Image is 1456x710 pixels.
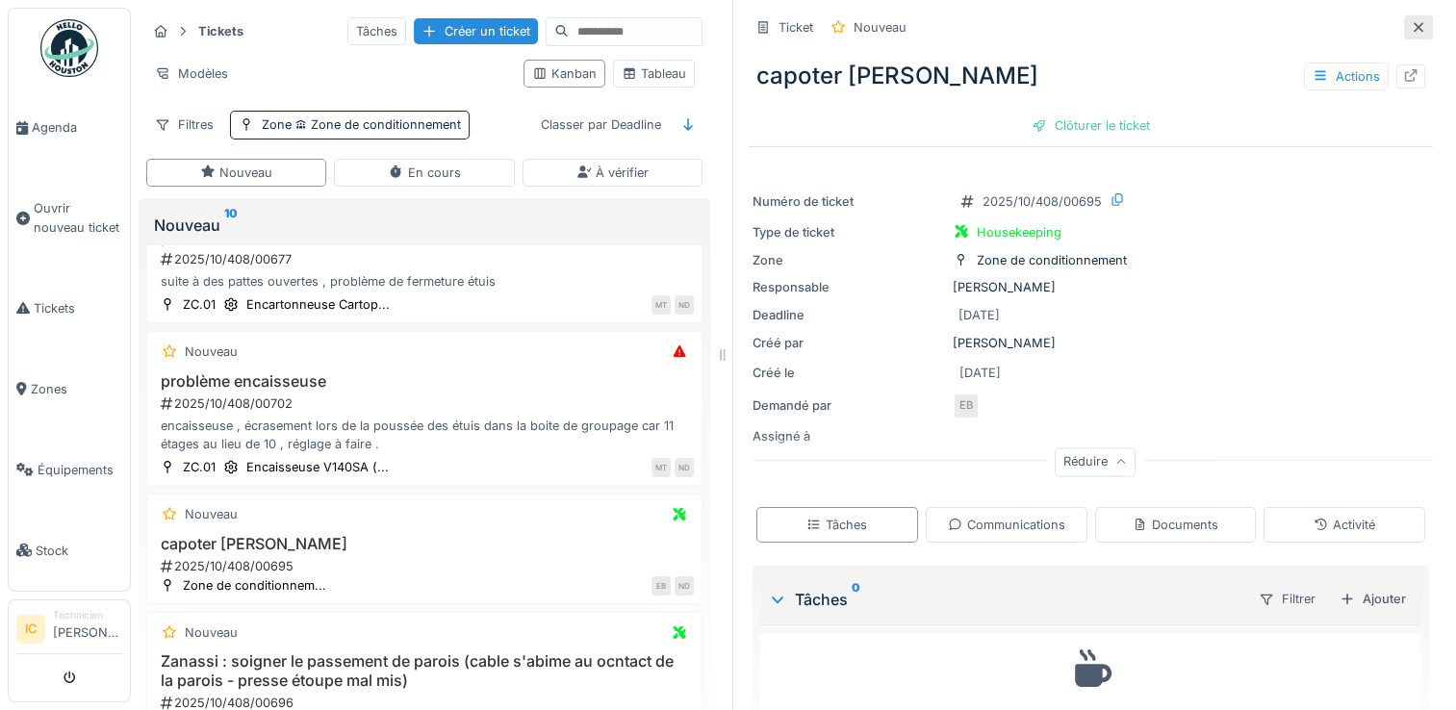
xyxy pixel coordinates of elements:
[959,364,1001,382] div: [DATE]
[159,394,694,413] div: 2025/10/408/00702
[9,88,130,168] a: Agenda
[414,18,538,44] div: Créer un ticket
[154,214,695,237] div: Nouveau
[146,111,222,139] div: Filtres
[753,251,945,269] div: Zone
[675,576,694,596] div: ND
[185,623,238,642] div: Nouveau
[34,199,122,236] span: Ouvrir nouveau ticket
[532,64,597,83] div: Kanban
[977,251,1127,269] div: Zone de conditionnement
[246,458,389,476] div: Encaisseuse V140SA (...
[9,510,130,591] a: Stock
[53,608,122,622] div: Technicien
[36,542,122,560] span: Stock
[155,652,694,689] h3: Zanassi : soigner le passement de parois (cable s'abime au ocntact de la parois - presse étoupe m...
[183,295,216,314] div: ZC.01
[1332,586,1414,612] div: Ajouter
[753,396,945,415] div: Demandé par
[1314,516,1375,534] div: Activité
[852,588,860,611] sup: 0
[651,576,671,596] div: EB
[200,164,272,182] div: Nouveau
[155,272,694,291] div: suite à des pattes ouvertes , problème de fermeture étuis
[155,372,694,391] h3: problème encaisseuse
[155,417,694,453] div: encaisseuse , écrasement lors de la poussée des étuis dans la boite de groupage car 11 étages au ...
[948,516,1065,534] div: Communications
[753,334,945,352] div: Créé par
[191,22,251,40] strong: Tickets
[1304,63,1389,90] div: Actions
[9,267,130,348] a: Tickets
[753,278,945,296] div: Responsable
[651,458,671,477] div: MT
[622,64,686,83] div: Tableau
[532,111,670,139] div: Classer par Deadline
[9,348,130,429] a: Zones
[1250,585,1324,613] div: Filtrer
[806,516,867,534] div: Tâches
[53,608,122,649] li: [PERSON_NAME]
[753,223,945,241] div: Type de ticket
[1055,448,1136,476] div: Réduire
[262,115,461,134] div: Zone
[16,608,122,654] a: IC Technicien[PERSON_NAME]
[753,334,1429,352] div: [PERSON_NAME]
[854,18,907,37] div: Nouveau
[183,458,216,476] div: ZC.01
[159,557,694,575] div: 2025/10/408/00695
[779,18,813,37] div: Ticket
[753,278,1429,296] div: [PERSON_NAME]
[1024,113,1158,139] div: Clôturer le ticket
[388,164,460,182] div: En cours
[183,576,326,595] div: Zone de conditionnem...
[749,51,1433,101] div: capoter [PERSON_NAME]
[224,214,238,237] sup: 10
[38,461,122,479] span: Équipements
[185,342,238,361] div: Nouveau
[576,164,649,182] div: À vérifier
[146,60,237,88] div: Modèles
[953,393,980,419] div: EB
[651,295,671,315] div: MT
[16,615,45,644] li: IC
[753,192,945,211] div: Numéro de ticket
[155,535,694,553] h3: capoter [PERSON_NAME]
[675,295,694,315] div: ND
[9,168,130,267] a: Ouvrir nouveau ticket
[159,250,694,268] div: 2025/10/408/00677
[34,299,122,317] span: Tickets
[40,19,98,77] img: Badge_color-CXgf-gQk.svg
[31,380,122,398] span: Zones
[753,364,945,382] div: Créé le
[9,429,130,510] a: Équipements
[185,505,238,523] div: Nouveau
[292,117,461,132] span: Zone de conditionnement
[675,458,694,477] div: ND
[32,118,122,137] span: Agenda
[246,295,390,314] div: Encartonneuse Cartop...
[347,17,406,45] div: Tâches
[983,192,1102,211] div: 2025/10/408/00695
[1133,516,1218,534] div: Documents
[768,588,1242,611] div: Tâches
[977,223,1061,241] div: Housekeeping
[753,306,945,324] div: Deadline
[958,306,1000,324] div: [DATE]
[753,427,945,445] div: Assigné à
